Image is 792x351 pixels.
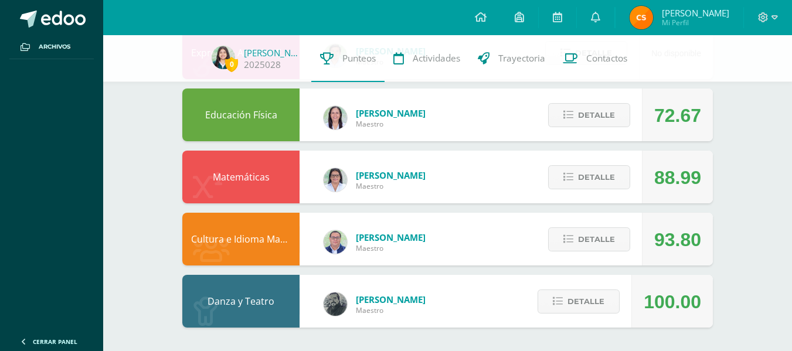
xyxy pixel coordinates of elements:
span: Detalle [567,291,604,312]
img: 8ba24283638e9cc0823fe7e8b79ee805.png [324,292,347,316]
span: Maestro [356,119,426,129]
a: [PERSON_NAME] [244,47,302,59]
img: c1c1b07ef08c5b34f56a5eb7b3c08b85.png [324,230,347,254]
button: Detalle [538,289,620,313]
span: [PERSON_NAME] [356,294,426,305]
span: Detalle [578,229,615,250]
span: Punteos [342,52,376,64]
img: f77eda19ab9d4901e6803b4611072024.png [324,106,347,130]
span: Detalle [578,104,615,126]
img: 341d98b4af7301a051bfb6365f8299c3.png [324,168,347,192]
div: 72.67 [654,89,701,142]
span: Detalle [578,166,615,188]
span: Contactos [586,52,627,64]
span: Cerrar panel [33,338,77,346]
div: Matemáticas [182,151,300,203]
a: Punteos [311,35,385,82]
span: Mi Perfil [662,18,729,28]
a: Actividades [385,35,469,82]
div: Cultura e Idioma Maya, Garífuna o Xinka [182,213,300,265]
div: 88.99 [654,151,701,204]
span: Trayectoria [498,52,545,64]
a: 2025028 [244,59,281,71]
a: Trayectoria [469,35,554,82]
span: Maestro [356,305,426,315]
span: Maestro [356,181,426,191]
span: Actividades [413,52,460,64]
span: Maestro [356,243,426,253]
span: Archivos [39,42,70,52]
a: Contactos [554,35,636,82]
div: Danza y Teatro [182,275,300,328]
img: 236f60812479887bd343fffca26c79af.png [630,6,653,29]
div: 93.80 [654,213,701,266]
span: [PERSON_NAME] [356,107,426,119]
button: Detalle [548,103,630,127]
span: [PERSON_NAME] [356,169,426,181]
img: d9abd7a04bca839026e8d591fa2944fe.png [212,46,235,69]
button: Detalle [548,227,630,251]
button: Detalle [548,165,630,189]
span: [PERSON_NAME] [662,7,729,19]
div: 100.00 [644,275,701,328]
span: 0 [225,57,238,71]
span: [PERSON_NAME] [356,231,426,243]
a: Archivos [9,35,94,59]
div: Educación Física [182,88,300,141]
